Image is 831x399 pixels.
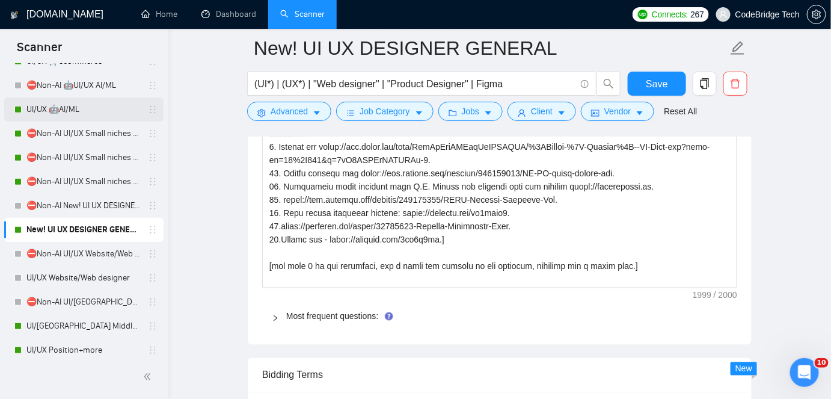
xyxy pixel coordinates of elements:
[591,108,599,117] span: idcard
[286,312,378,321] a: Most frequent questions:
[807,5,826,24] button: setting
[271,105,308,118] span: Advanced
[807,10,826,19] a: setting
[148,201,158,211] span: holder
[604,105,631,118] span: Vendor
[664,105,697,118] a: Reset All
[143,371,155,383] span: double-left
[272,315,279,322] span: right
[557,108,566,117] span: caret-down
[148,249,158,259] span: holder
[7,39,72,64] span: Scanner
[735,364,752,374] span: New
[148,345,158,355] span: holder
[26,194,141,218] a: ⛔Non-AI New! UI UX DESIGNER GENERAL
[690,8,704,21] span: 267
[438,102,503,121] button: folderJobscaret-down
[597,78,620,89] span: search
[415,108,423,117] span: caret-down
[724,78,747,89] span: delete
[581,80,589,88] span: info-circle
[148,105,158,114] span: holder
[10,5,19,25] img: logo
[693,72,717,96] button: copy
[723,72,747,96] button: delete
[518,108,526,117] span: user
[730,40,746,56] span: edit
[360,105,409,118] span: Job Category
[693,78,716,89] span: copy
[484,108,492,117] span: caret-down
[26,122,141,146] a: ⛔Non-AI UI/UX Small niches 1 - Productivity/Booking,automotive, travel, social apps, dating apps
[148,129,158,138] span: holder
[646,76,667,91] span: Save
[254,33,728,63] input: Scanner name...
[581,102,654,121] button: idcardVendorcaret-down
[262,358,737,392] div: Bidding Terms
[346,108,355,117] span: bars
[384,311,394,322] div: Tooltip anchor
[652,8,688,21] span: Connects:
[26,146,141,170] a: ⛔Non-AI UI/UX Small niches 2 - HR (Ticketing), Legal,Tax/Logistics
[449,108,457,117] span: folder
[26,97,141,122] a: UI/UX 🤖AI/ML
[280,9,325,19] a: searchScanner
[636,108,644,117] span: caret-down
[638,10,648,19] img: upwork-logo.png
[26,242,141,266] a: ⛔Non-AI UI/UX Website/Web designer
[719,10,728,19] span: user
[26,73,141,97] a: ⛔Non-AI 🤖UI/UX AI/ML
[462,105,480,118] span: Jobs
[26,314,141,338] a: UI/[GEOGRAPHIC_DATA] Middle - [GEOGRAPHIC_DATA], [GEOGRAPHIC_DATA], [GEOGRAPHIC_DATA], [GEOGRAPHI...
[531,105,553,118] span: Client
[507,102,576,121] button: userClientcaret-down
[254,76,575,91] input: Search Freelance Jobs...
[336,102,433,121] button: barsJob Categorycaret-down
[596,72,621,96] button: search
[247,102,331,121] button: settingAdvancedcaret-down
[148,297,158,307] span: holder
[262,303,737,330] div: Most frequent questions:
[790,358,819,387] iframe: Intercom live chat
[26,290,141,314] a: ⛔Non-AI UI/[GEOGRAPHIC_DATA] Middle - [GEOGRAPHIC_DATA], [GEOGRAPHIC_DATA], [GEOGRAPHIC_DATA], [G...
[26,170,141,194] a: ⛔Non-AI UI/UX Small niches 3 - NGO/Non-profit/sustainability
[26,218,141,242] a: New! UI UX DESIGNER GENERAL
[148,81,158,90] span: holder
[148,153,158,162] span: holder
[26,338,141,362] a: UI/UX Position+more
[815,358,829,368] span: 10
[201,9,256,19] a: dashboardDashboard
[26,266,141,290] a: UI/UX Website/Web designer
[313,108,321,117] span: caret-down
[141,9,177,19] a: homeHome
[148,321,158,331] span: holder
[148,177,158,187] span: holder
[148,273,158,283] span: holder
[257,108,266,117] span: setting
[628,72,686,96] button: Save
[148,225,158,235] span: holder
